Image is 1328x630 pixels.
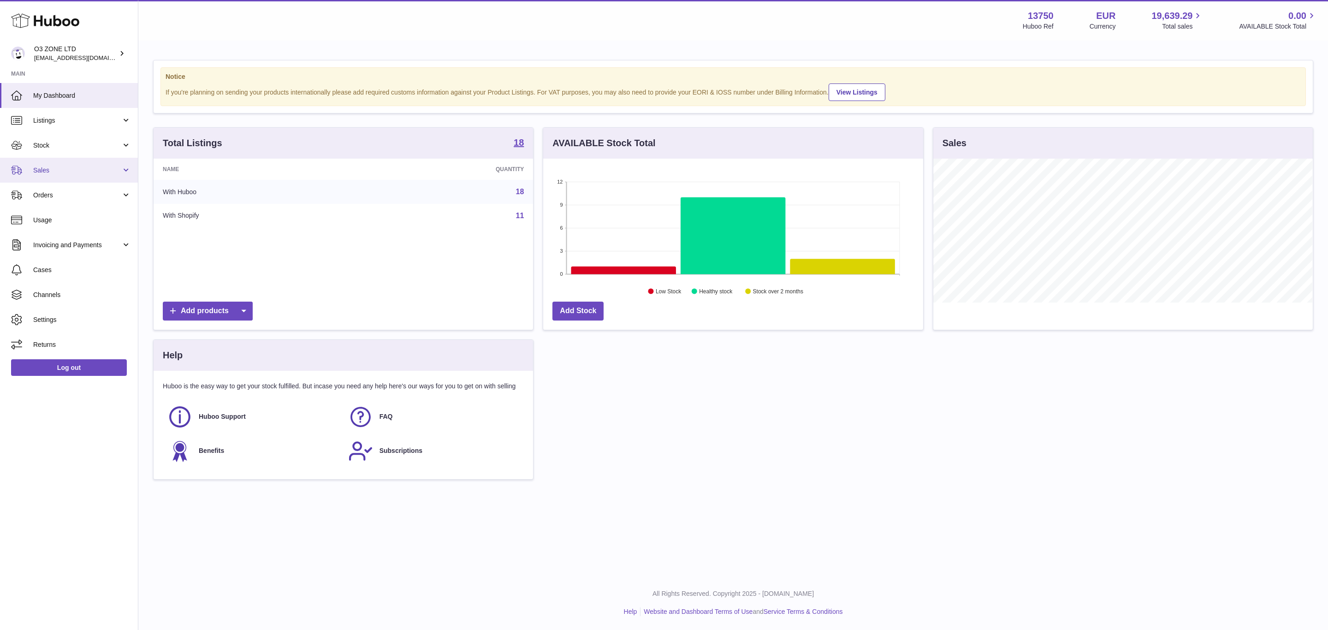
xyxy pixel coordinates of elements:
text: Stock over 2 months [753,288,803,295]
span: Orders [33,191,121,200]
span: Sales [33,166,121,175]
a: Log out [11,359,127,376]
p: All Rights Reserved. Copyright 2025 - [DOMAIN_NAME] [146,589,1321,598]
span: [EMAIL_ADDRESS][DOMAIN_NAME] [34,54,136,61]
span: Invoicing and Payments [33,241,121,250]
strong: 13750 [1028,10,1054,22]
h3: Total Listings [163,137,222,149]
th: Name [154,159,358,180]
h3: Help [163,349,183,362]
a: 0.00 AVAILABLE Stock Total [1239,10,1317,31]
span: Channels [33,291,131,299]
div: Huboo Ref [1023,22,1054,31]
text: 12 [557,179,563,184]
strong: EUR [1096,10,1115,22]
span: Subscriptions [379,446,422,455]
td: With Shopify [154,204,358,228]
li: and [640,607,842,616]
a: View Listings [829,83,885,101]
a: Service Terms & Conditions [764,608,843,615]
span: AVAILABLE Stock Total [1239,22,1317,31]
span: 0.00 [1288,10,1306,22]
div: Currency [1090,22,1116,31]
a: Add Stock [552,302,604,321]
span: Settings [33,315,131,324]
span: Returns [33,340,131,349]
span: My Dashboard [33,91,131,100]
h3: Sales [943,137,966,149]
span: Huboo Support [199,412,246,421]
a: Add products [163,302,253,321]
h3: AVAILABLE Stock Total [552,137,655,149]
span: Total sales [1162,22,1203,31]
a: Benefits [167,439,339,464]
text: Healthy stock [700,288,733,295]
div: If you're planning on sending your products internationally please add required customs informati... [166,82,1301,101]
text: 6 [560,225,563,231]
span: Stock [33,141,121,150]
a: Help [624,608,637,615]
a: 18 [516,188,524,196]
text: 3 [560,248,563,254]
a: Subscriptions [348,439,520,464]
strong: Notice [166,72,1301,81]
text: Low Stock [656,288,682,295]
strong: 18 [514,138,524,147]
span: Listings [33,116,121,125]
span: 19,639.29 [1151,10,1192,22]
span: Cases [33,266,131,274]
div: O3 ZONE LTD [34,45,117,62]
th: Quantity [358,159,533,180]
p: Huboo is the easy way to get your stock fulfilled. But incase you need any help here's our ways f... [163,382,524,391]
a: 18 [514,138,524,149]
a: FAQ [348,404,520,429]
text: 0 [560,271,563,277]
a: Website and Dashboard Terms of Use [644,608,753,615]
span: FAQ [379,412,393,421]
a: 19,639.29 Total sales [1151,10,1203,31]
text: 9 [560,202,563,208]
span: Benefits [199,446,224,455]
a: 11 [516,212,524,220]
span: Usage [33,216,131,225]
img: internalAdmin-13750@internal.huboo.com [11,47,25,60]
a: Huboo Support [167,404,339,429]
td: With Huboo [154,180,358,204]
